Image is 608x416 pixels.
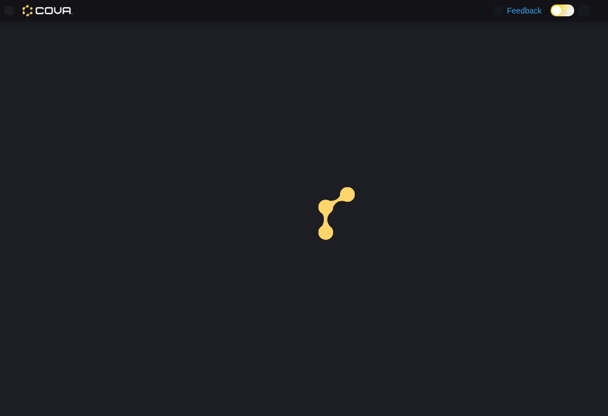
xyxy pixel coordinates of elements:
[551,4,574,16] input: Dark Mode
[304,179,388,263] img: cova-loader
[507,5,542,16] span: Feedback
[23,5,73,16] img: Cova
[551,16,551,17] span: Dark Mode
